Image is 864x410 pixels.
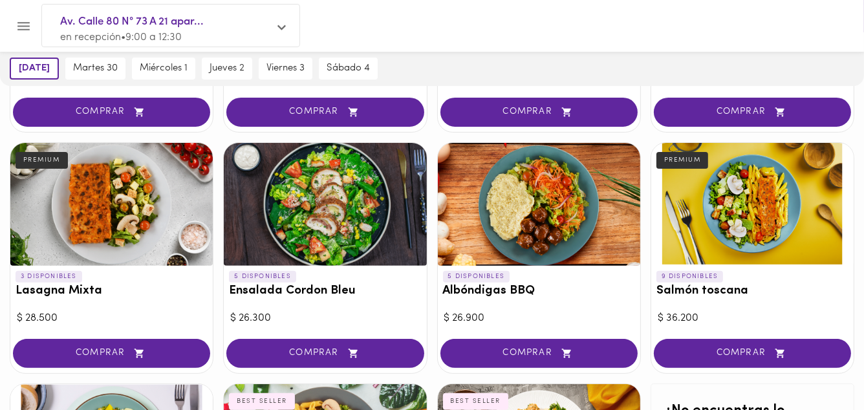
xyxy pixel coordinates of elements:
span: viernes 3 [266,63,305,74]
h3: Ensalada Cordon Bleu [229,285,421,298]
button: viernes 3 [259,58,312,80]
div: BEST SELLER [443,393,509,410]
button: miércoles 1 [132,58,195,80]
span: COMPRAR [243,107,407,118]
div: $ 28.500 [17,311,206,326]
span: Av. Calle 80 N° 73 A 21 apar... [60,14,268,30]
div: $ 26.300 [230,311,420,326]
span: [DATE] [19,63,50,74]
div: Lasagna Mixta [10,143,213,266]
h3: Salmón toscana [656,285,848,298]
button: martes 30 [65,58,125,80]
h3: Lasagna Mixta [16,285,208,298]
button: COMPRAR [226,339,424,368]
div: $ 36.200 [658,311,847,326]
p: 5 DISPONIBLES [229,271,296,283]
span: COMPRAR [29,107,194,118]
div: Ensalada Cordon Bleu [224,143,426,266]
button: COMPRAR [654,98,851,127]
button: COMPRAR [440,339,638,368]
button: COMPRAR [226,98,424,127]
span: COMPRAR [670,107,835,118]
button: COMPRAR [13,98,210,127]
p: 9 DISPONIBLES [656,271,724,283]
span: COMPRAR [457,348,621,359]
div: BEST SELLER [229,393,295,410]
p: 3 DISPONIBLES [16,271,82,283]
button: COMPRAR [440,98,638,127]
span: COMPRAR [670,348,835,359]
button: [DATE] [10,58,59,80]
button: jueves 2 [202,58,252,80]
div: Albóndigas BBQ [438,143,640,266]
span: COMPRAR [243,348,407,359]
p: 5 DISPONIBLES [443,271,510,283]
div: $ 26.900 [444,311,634,326]
button: Menu [8,10,39,42]
span: miércoles 1 [140,63,188,74]
iframe: Messagebird Livechat Widget [789,335,851,397]
span: COMPRAR [29,348,194,359]
span: COMPRAR [457,107,621,118]
div: PREMIUM [656,152,709,169]
div: PREMIUM [16,152,68,169]
button: COMPRAR [13,339,210,368]
span: jueves 2 [210,63,244,74]
button: sábado 4 [319,58,378,80]
span: sábado 4 [327,63,370,74]
span: martes 30 [73,63,118,74]
div: Salmón toscana [651,143,854,266]
span: en recepción • 9:00 a 12:30 [60,32,182,43]
button: COMPRAR [654,339,851,368]
h3: Albóndigas BBQ [443,285,635,298]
